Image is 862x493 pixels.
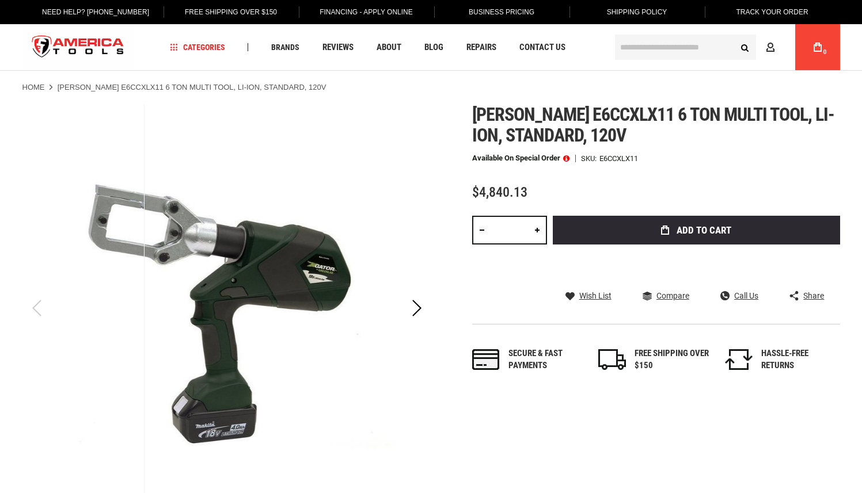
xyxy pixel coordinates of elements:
span: Add to Cart [677,226,731,235]
div: FREE SHIPPING OVER $150 [635,347,709,372]
span: Compare [656,292,689,300]
span: About [377,43,401,52]
span: Call Us [734,292,758,300]
img: payments [472,349,500,370]
button: Search [734,36,756,58]
span: Categories [170,43,225,51]
a: Compare [643,291,689,301]
span: 0 [823,49,827,55]
span: Repairs [466,43,496,52]
a: Reviews [317,40,359,55]
a: Contact Us [514,40,571,55]
span: Wish List [579,292,612,300]
a: Wish List [565,291,612,301]
div: HASSLE-FREE RETURNS [761,347,836,372]
a: Categories [165,40,230,55]
iframe: LiveChat chat widget [700,457,862,493]
span: Contact Us [519,43,565,52]
span: Shipping Policy [607,8,667,16]
a: Brands [266,40,305,55]
button: Add to Cart [553,216,840,244]
div: E6CCXLX11 [599,155,638,162]
span: Share [803,292,824,300]
a: Home [22,82,45,93]
a: About [371,40,407,55]
span: Brands [271,43,299,51]
span: $4,840.13 [472,184,527,200]
a: 0 [807,24,829,70]
img: shipping [598,349,626,370]
img: returns [725,349,753,370]
a: Blog [419,40,449,55]
a: Call Us [720,291,758,301]
a: store logo [22,26,134,69]
span: Reviews [322,43,354,52]
span: [PERSON_NAME] e6ccxlx11 6 ton multi tool, li-ion, standard, 120v [472,104,835,146]
strong: [PERSON_NAME] E6CCXLX11 6 TON MULTI TOOL, LI-ION, STANDARD, 120V [58,83,326,91]
p: Available on Special Order [472,154,569,162]
strong: SKU [581,155,599,162]
img: America Tools [22,26,134,69]
a: Repairs [461,40,502,55]
iframe: Secure express checkout frame [550,248,842,281]
span: Blog [424,43,443,52]
div: Secure & fast payments [508,347,583,372]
